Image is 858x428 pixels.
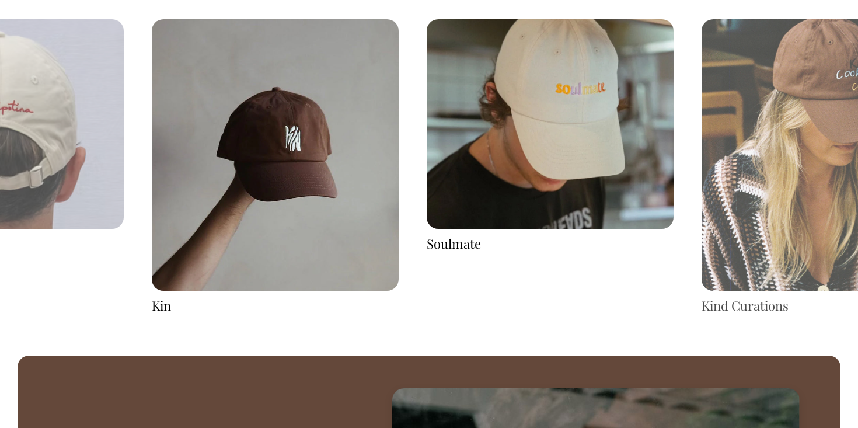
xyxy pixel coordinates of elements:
[152,19,399,291] img: Kin
[427,235,674,253] div: Soulmate
[152,297,399,315] div: Kin
[427,19,674,229] img: Soulmate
